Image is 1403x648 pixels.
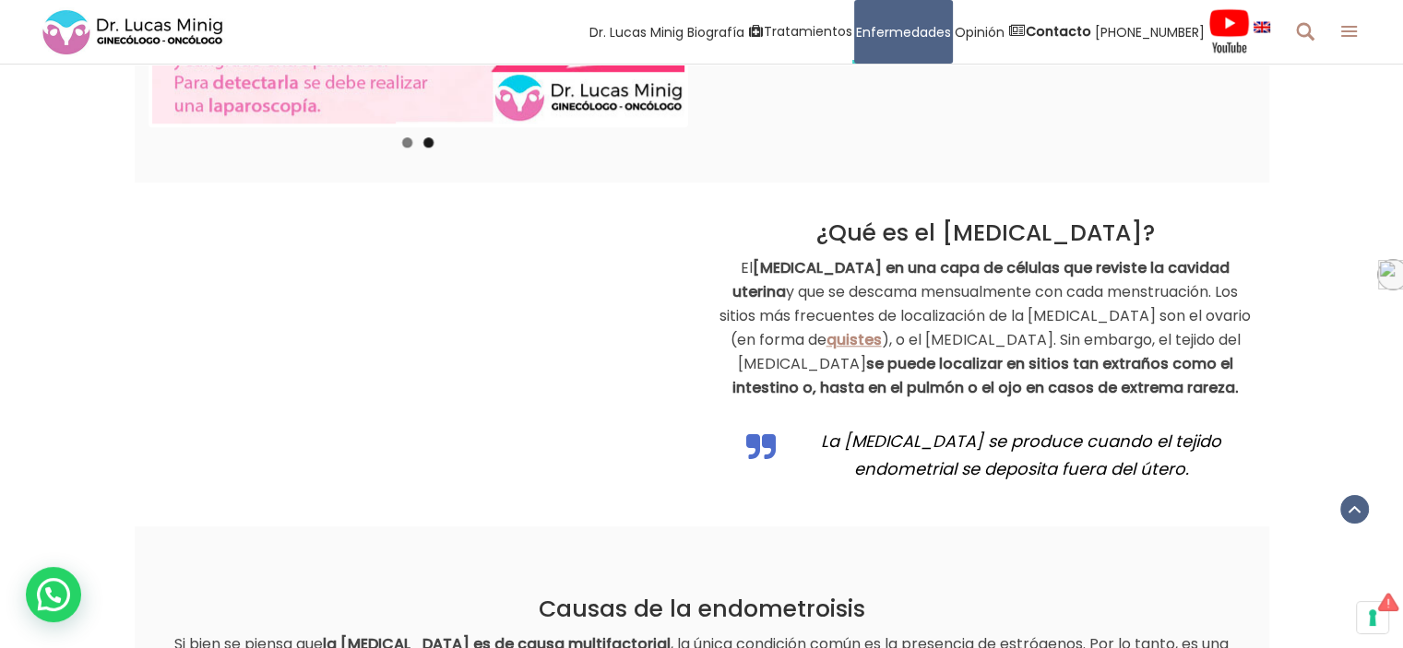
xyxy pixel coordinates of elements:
[732,353,1239,398] strong: se puede localizar en sitios tan extraños como el intestino o, hasta en el pulmón o el ojo en cas...
[856,21,951,42] span: Enfermedades
[423,137,434,147] a: 2
[1095,21,1205,42] span: [PHONE_NUMBER]
[589,21,684,42] span: Dr. Lucas Minig
[716,256,1255,400] p: El y que se descama mensualmente con cada menstruación. Los sitios más frecuentes de localización...
[1026,22,1091,41] strong: Contacto
[1254,21,1270,32] img: language english
[402,137,412,147] a: 1
[149,595,1255,623] h2: Causas de la endometroisis
[687,21,744,42] span: Biografía
[821,430,1221,480] em: La [MEDICAL_DATA] se produce cuando el tejido endometrial se deposita fuera del útero.
[955,21,1005,42] span: Opinión
[1208,8,1250,54] img: Videos Youtube Ginecología
[716,219,1255,247] h2: ¿Qué es el [MEDICAL_DATA]?
[826,329,882,350] a: quistes
[764,21,852,42] span: Tratamientos
[732,257,1230,302] strong: [MEDICAL_DATA] en una capa de células que reviste la cavidad uterina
